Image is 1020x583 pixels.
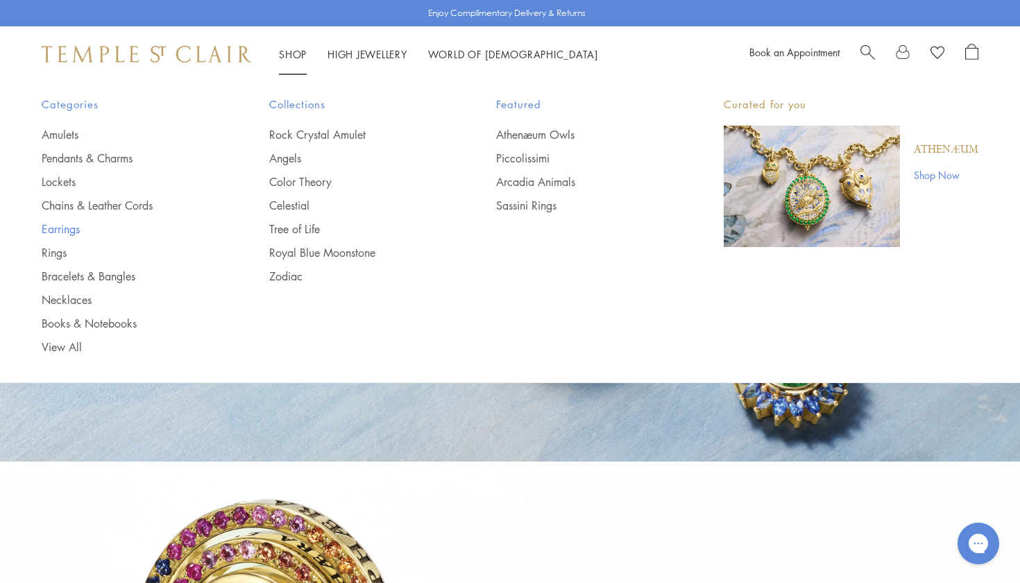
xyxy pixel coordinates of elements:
a: Color Theory [269,174,441,189]
a: Rings [42,245,214,260]
p: Enjoy Complimentary Delivery & Returns [428,6,586,20]
p: Curated for you [724,96,978,113]
a: Earrings [42,221,214,237]
a: Shop Now [914,167,978,183]
a: High JewelleryHigh Jewellery [328,47,407,61]
a: Search [860,44,875,65]
img: Temple St. Clair [42,46,251,62]
a: World of [DEMOGRAPHIC_DATA]World of [DEMOGRAPHIC_DATA] [428,47,598,61]
a: Open Shopping Bag [965,44,978,65]
span: Categories [42,96,214,113]
a: ShopShop [279,47,307,61]
a: Bracelets & Bangles [42,269,214,284]
a: Angels [269,151,441,166]
a: Necklaces [42,292,214,307]
a: Zodiac [269,269,441,284]
a: Rock Crystal Amulet [269,127,441,142]
a: Athenæum [914,142,978,158]
span: Collections [269,96,441,113]
a: Celestial [269,198,441,213]
span: Featured [496,96,668,113]
a: Athenæum Owls [496,127,668,142]
a: View Wishlist [930,44,944,65]
a: Royal Blue Moonstone [269,245,441,260]
a: Pendants & Charms [42,151,214,166]
a: Amulets [42,127,214,142]
a: Tree of Life [269,221,441,237]
iframe: Gorgias live chat messenger [951,518,1006,569]
a: Chains & Leather Cords [42,198,214,213]
a: View All [42,339,214,355]
nav: Main navigation [279,46,598,63]
a: Sassini Rings [496,198,668,213]
a: Arcadia Animals [496,174,668,189]
a: Piccolissimi [496,151,668,166]
a: Book an Appointment [749,45,840,59]
a: Lockets [42,174,214,189]
a: Books & Notebooks [42,316,214,331]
